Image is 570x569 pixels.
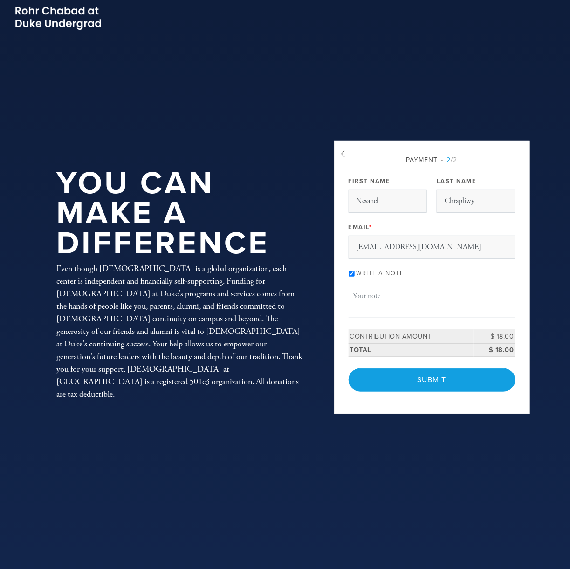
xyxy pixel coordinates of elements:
[349,343,474,357] td: Total
[441,156,458,164] span: /2
[57,262,304,400] div: Even though [DEMOGRAPHIC_DATA] is a global organization, each center is independent and financial...
[369,224,372,231] span: This field is required.
[437,177,477,185] label: Last Name
[474,343,515,357] td: $ 18.00
[14,5,103,31] img: Picture2_0.png
[349,155,515,165] div: Payment
[349,368,515,392] input: Submit
[57,169,304,259] h1: You Can Make a Difference
[349,177,391,185] label: First Name
[349,330,474,344] td: Contribution Amount
[447,156,451,164] span: 2
[474,330,515,344] td: $ 18.00
[357,270,404,277] label: Write a note
[349,223,372,231] label: Email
